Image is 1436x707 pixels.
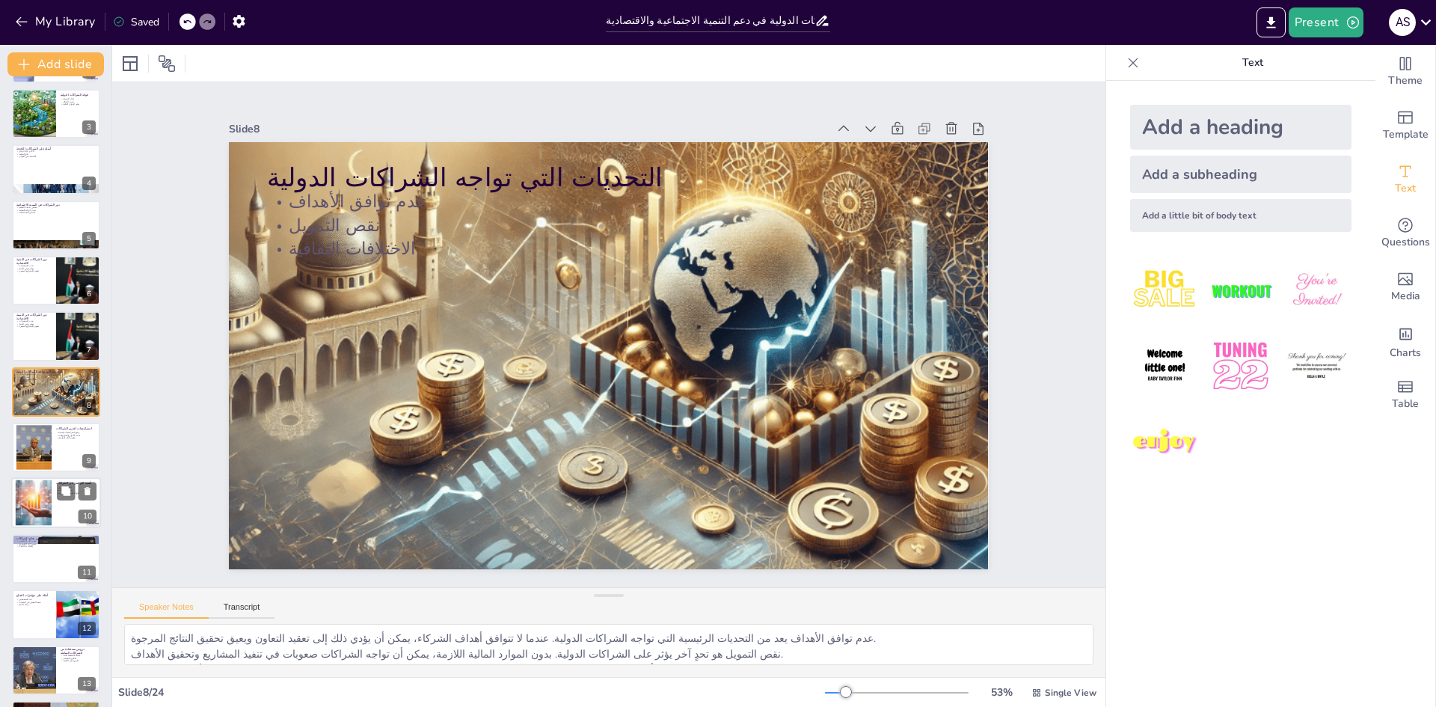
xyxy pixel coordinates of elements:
[16,313,52,321] p: دور الشراكات في التنمية الاقتصادية
[1045,687,1096,699] span: Single View
[1381,234,1430,251] span: Questions
[984,685,1019,700] div: 53 %
[56,482,96,486] p: أهمية التواصل في الشراكات
[61,100,96,103] p: تعزيز الابتكار
[290,168,963,334] p: الاختلافات الثقافية
[12,590,100,639] div: 12
[1130,156,1351,193] div: Add a subheading
[82,343,96,357] div: 7
[82,232,96,245] div: 5
[56,431,96,434] p: وضع استراتيجيات واضحة
[606,10,814,31] input: Insert title
[1389,9,1416,36] div: a s
[7,52,104,76] button: Add slide
[1282,331,1351,401] img: 6.jpeg
[16,150,96,153] p: مثال UNDP و KFW
[12,367,100,417] div: https://cdn.sendsteps.com/images/logo/sendsteps_logo_white.pnghttps://cdn.sendsteps.com/images/lo...
[11,10,102,34] button: My Library
[82,454,96,468] div: 9
[1289,7,1363,37] button: Present
[16,539,96,542] p: قياس الأثر الاجتماعي
[1389,7,1416,37] button: a s
[1256,7,1286,37] button: Export to PowerPoint
[82,120,96,134] div: 3
[61,103,96,106] p: توفير الموارد المالية
[12,646,100,695] div: 13
[16,599,52,602] p: عدد المستفيدين
[1375,99,1435,153] div: Add ready made slides
[16,270,52,273] p: تطوير المشاريع الصغيرة
[1395,180,1416,197] span: Text
[16,267,52,270] p: توفير فرص العمل
[56,489,96,492] p: تبادل المعلومات
[16,369,96,373] p: التحديات التي تواجه الشراكات الدولية
[12,256,100,305] div: https://cdn.sendsteps.com/images/logo/sendsteps_logo_white.pnghttps://cdn.sendsteps.com/images/lo...
[16,376,96,379] p: نقص التمويل
[12,89,100,138] div: https://cdn.sendsteps.com/images/logo/sendsteps_logo_white.pnghttps://cdn.sendsteps.com/images/lo...
[1383,126,1429,143] span: Template
[1130,199,1351,232] div: Add a little bit of body text
[11,478,101,529] div: https://cdn.sendsteps.com/images/logo/sendsteps_logo_white.pnghttps://cdn.sendsteps.com/images/lo...
[16,202,96,206] p: دور الشراكات في التنمية الاجتماعية
[16,257,52,266] p: دور الشراكات في التنمية الاقتصادية
[1206,331,1275,401] img: 5.jpeg
[16,536,96,541] p: قياس نجاح الشراكات
[16,156,96,159] p: الاستفادة من الموارد
[16,378,96,381] p: الاختلافات الثقافية
[1206,256,1275,325] img: 2.jpeg
[78,677,96,691] div: 13
[12,201,100,250] div: https://cdn.sendsteps.com/images/logo/sendsteps_logo_white.pnghttps://cdn.sendsteps.com/images/lo...
[79,483,96,501] button: Delete Slide
[61,659,96,662] p: المرونة في التكيف
[1375,153,1435,206] div: Add text boxes
[78,622,96,635] div: 12
[16,153,96,156] p: نتائج إيجابية
[295,145,968,310] p: نقص التمويل
[12,534,100,584] div: 11
[124,602,209,619] button: Speaker Notes
[16,264,52,267] p: جذب الاستثمارات
[1392,396,1419,412] span: Table
[82,399,96,412] div: 8
[279,47,867,186] div: Slide 8
[1282,256,1351,325] img: 3.jpeg
[61,647,96,655] p: دروس مستفادة من الشراكات السابقة
[1375,260,1435,314] div: Add images, graphics, shapes or video
[16,545,96,548] p: [PERSON_NAME]
[16,593,52,598] p: أمثلة على مؤشرات النجاح
[56,434,96,437] p: تحديد الأدوار والمسؤوليات
[56,437,96,440] p: تطوير آليات التواصل
[1130,331,1200,401] img: 4.jpeg
[16,325,52,328] p: تطوير المشاريع الصغيرة
[12,311,100,361] div: https://cdn.sendsteps.com/images/logo/sendsteps_logo_white.pnghttps://cdn.sendsteps.com/images/lo...
[209,602,275,619] button: Transcript
[1375,45,1435,99] div: Change the overall theme
[79,510,96,524] div: 10
[158,55,176,73] span: Position
[57,483,75,501] button: Duplicate Slide
[113,15,159,29] div: Saved
[56,426,96,431] p: استراتيجيات لتعزيز الشراكات
[16,209,96,212] p: تعزيز الرعاية الصحية
[12,423,100,472] div: 9
[1390,345,1421,361] span: Charts
[12,144,100,194] div: https://cdn.sendsteps.com/images/logo/sendsteps_logo_white.pnghttps://cdn.sendsteps.com/images/lo...
[61,97,96,100] p: تبادل المعرفة
[16,373,96,376] p: عدم توافق الأهداف
[61,657,96,660] p: التعاون المستمر
[1375,368,1435,422] div: Add a table
[16,320,52,323] p: جذب الاستثمارات
[124,624,1093,665] textarea: عدم توافق الأهداف يعد من التحديات الرئيسية التي تواجه الشراكات الدولية. عندما لا تتوافق أهداف الش...
[1130,256,1200,325] img: 1.jpeg
[16,604,52,607] p: زيادة الدخل
[300,122,973,287] p: عدم توافق الأهداف
[304,93,980,269] p: التحديات التي تواجه الشراكات الدولية
[82,177,96,190] div: 4
[61,93,96,97] p: فوائد الشراكات الدولية
[1391,288,1420,304] span: Media
[1375,206,1435,260] div: Get real-time input from your audience
[16,147,96,151] p: أمثلة على الشراكات الناجحة
[1130,105,1351,150] div: Add a heading
[78,566,96,579] div: 11
[16,206,96,209] p: تحسين خدمات التعليم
